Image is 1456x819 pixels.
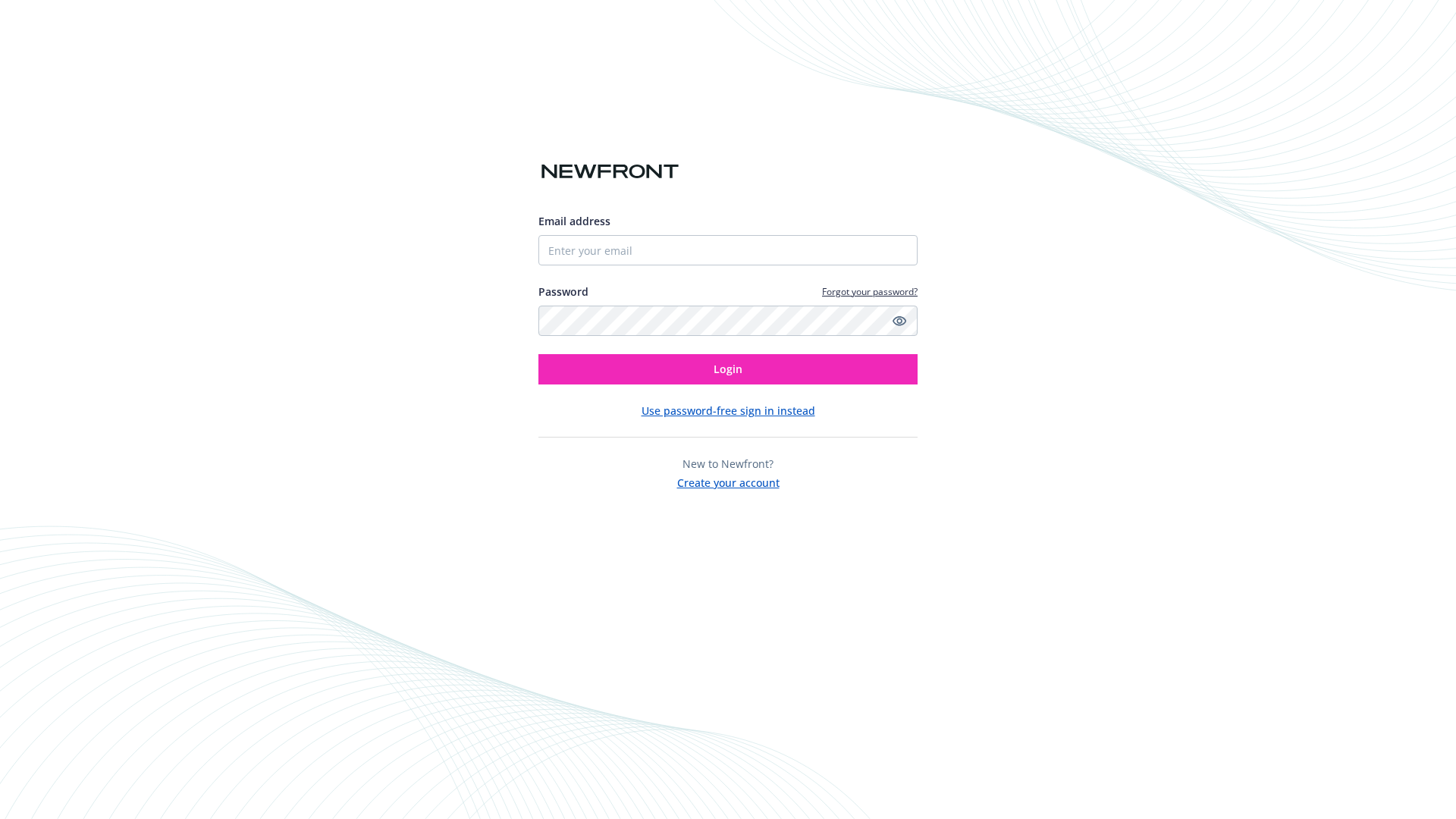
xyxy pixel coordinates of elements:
[822,285,918,298] a: Forgot your password?
[538,354,918,384] button: Login
[714,362,742,376] span: Login
[538,158,682,185] img: Newfront logo
[538,306,918,336] input: Enter your password
[538,284,588,300] label: Password
[538,235,918,265] input: Enter your email
[890,312,908,330] a: Show password
[538,214,610,228] span: Email address
[682,457,773,471] span: New to Newfront?
[642,403,815,419] button: Use password-free sign in instead
[677,472,780,491] button: Create your account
